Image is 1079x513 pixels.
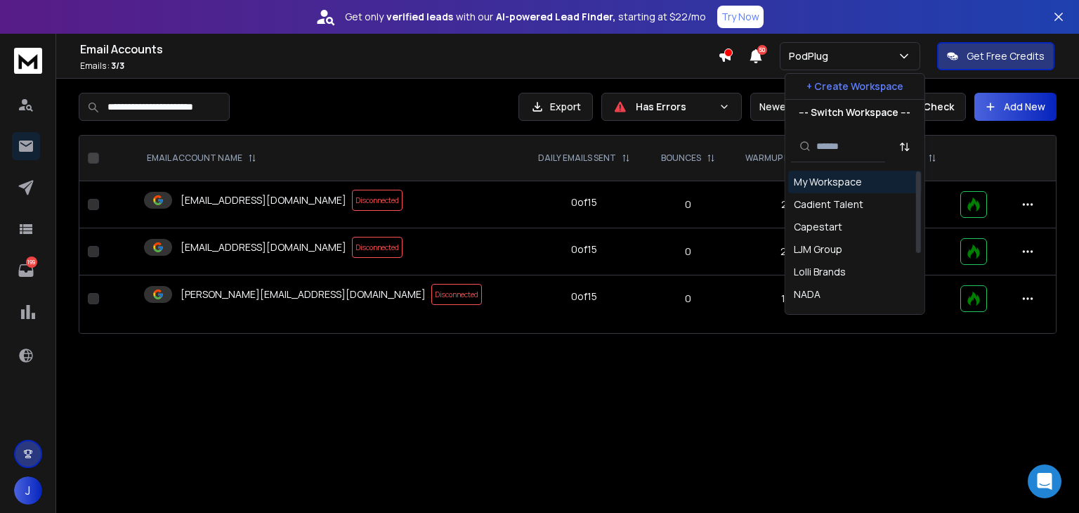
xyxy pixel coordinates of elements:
p: --- Switch Workspace --- [799,105,910,119]
a: 199 [12,256,40,285]
button: Sort by Sort A-Z [891,133,919,161]
td: 21 [729,181,843,228]
button: Newest [750,93,842,121]
div: 0 of 15 [571,290,597,304]
p: + Create Workspace [806,79,903,93]
p: [EMAIL_ADDRESS][DOMAIN_NAME] [181,240,346,254]
span: Disconnected [352,190,403,211]
div: LJM Group [794,242,842,256]
div: EMAIL ACCOUNT NAME [147,152,256,164]
button: J [14,476,42,505]
strong: verified leads [386,10,453,24]
div: Cadient Talent [794,197,863,212]
p: 0 [655,197,721,212]
p: Try Now [721,10,759,24]
div: Open Intercom Messenger [1028,465,1061,498]
p: [PERSON_NAME][EMAIL_ADDRESS][DOMAIN_NAME] [181,287,426,301]
button: + Create Workspace [785,74,924,99]
div: 0 of 15 [571,195,597,209]
p: PodPlug [789,49,834,63]
p: Has Errors [636,100,713,114]
div: NADA [794,287,820,301]
span: Disconnected [352,237,403,258]
p: 199 [26,256,37,268]
td: 16 [729,275,843,323]
button: Get Free Credits [937,42,1054,70]
span: 3 / 3 [111,60,124,72]
strong: AI-powered Lead Finder, [496,10,615,24]
p: [EMAIL_ADDRESS][DOMAIN_NAME] [181,193,346,207]
div: My Workspace [794,175,862,189]
div: Lolli Brands [794,265,846,279]
button: Add New [974,93,1057,121]
p: BOUNCES [661,152,701,164]
h1: Email Accounts [80,41,718,58]
button: Export [518,93,593,121]
img: logo [14,48,42,74]
div: National [MEDICAL_DATA] [794,310,916,338]
button: Try Now [717,6,764,28]
span: 50 [757,45,767,55]
p: Get only with our starting at $22/mo [345,10,706,24]
p: Emails : [80,60,718,72]
td: 25 [729,228,843,275]
div: Capestart [794,220,842,234]
p: 0 [655,245,721,259]
span: Disconnected [431,284,482,305]
div: 0 of 15 [571,242,597,256]
p: DAILY EMAILS SENT [538,152,616,164]
p: Get Free Credits [967,49,1045,63]
p: 0 [655,292,721,306]
p: WARMUP EMAILS [745,152,813,164]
